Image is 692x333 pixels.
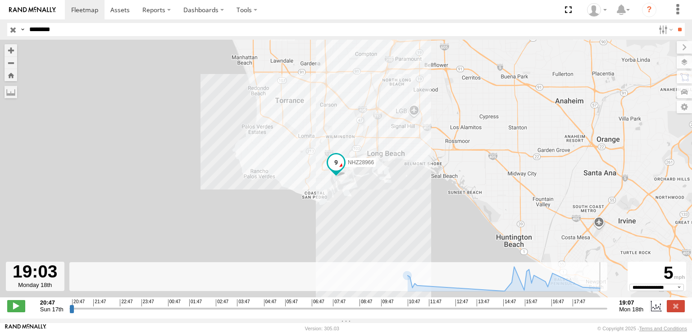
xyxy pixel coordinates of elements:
[312,299,324,306] span: 06:47
[381,299,394,306] span: 09:47
[40,306,64,313] span: Sun 17th Aug 2025
[619,306,643,313] span: Mon 18th Aug 2025
[429,299,442,306] span: 11:47
[573,299,585,306] span: 17:47
[19,23,26,36] label: Search Query
[477,299,489,306] span: 13:47
[305,326,339,331] div: Version: 305.03
[216,299,228,306] span: 02:47
[655,23,674,36] label: Search Filter Options
[93,299,106,306] span: 21:47
[360,299,372,306] span: 08:47
[525,299,537,306] span: 15:47
[584,3,610,17] div: Zulema McIntosch
[72,299,85,306] span: 20:47
[5,56,17,69] button: Zoom out
[408,299,420,306] span: 10:47
[348,159,374,166] span: NHZ28966
[333,299,346,306] span: 07:47
[141,299,154,306] span: 23:47
[9,7,56,13] img: rand-logo.svg
[642,3,656,17] i: ?
[237,299,250,306] span: 03:47
[5,69,17,81] button: Zoom Home
[7,300,25,312] label: Play/Stop
[264,299,277,306] span: 04:47
[455,299,468,306] span: 12:47
[667,300,685,312] label: Close
[629,263,685,283] div: 5
[5,86,17,98] label: Measure
[40,299,64,306] strong: 20:47
[5,324,46,333] a: Visit our Website
[597,326,687,331] div: © Copyright 2025 -
[619,299,643,306] strong: 19:07
[285,299,298,306] span: 05:47
[120,299,132,306] span: 22:47
[5,44,17,56] button: Zoom in
[503,299,516,306] span: 14:47
[551,299,564,306] span: 16:47
[677,101,692,113] label: Map Settings
[168,299,181,306] span: 00:47
[639,326,687,331] a: Terms and Conditions
[189,299,202,306] span: 01:47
